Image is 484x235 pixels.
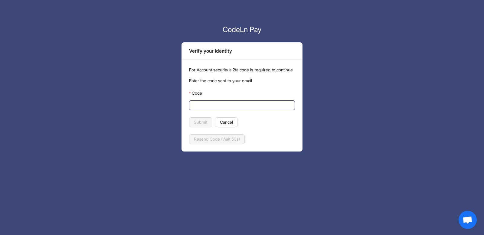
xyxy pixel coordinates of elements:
p: For Account security a 2fa code is required to continue [189,67,295,73]
p: Enter the code sent to your email [189,77,295,84]
input: Code [193,102,290,109]
div: Open chat [459,211,477,229]
span: Cancel [220,119,233,126]
label: Code [189,88,202,98]
button: Resend Code (Wait 50s) [189,134,245,144]
p: CodeLn Pay [181,24,302,35]
button: Cancel [215,117,238,127]
span: Submit [194,119,207,126]
button: Submit [189,117,212,127]
span: Resend Code (Wait 50s) [194,136,240,142]
div: Verify your identity [189,47,295,55]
